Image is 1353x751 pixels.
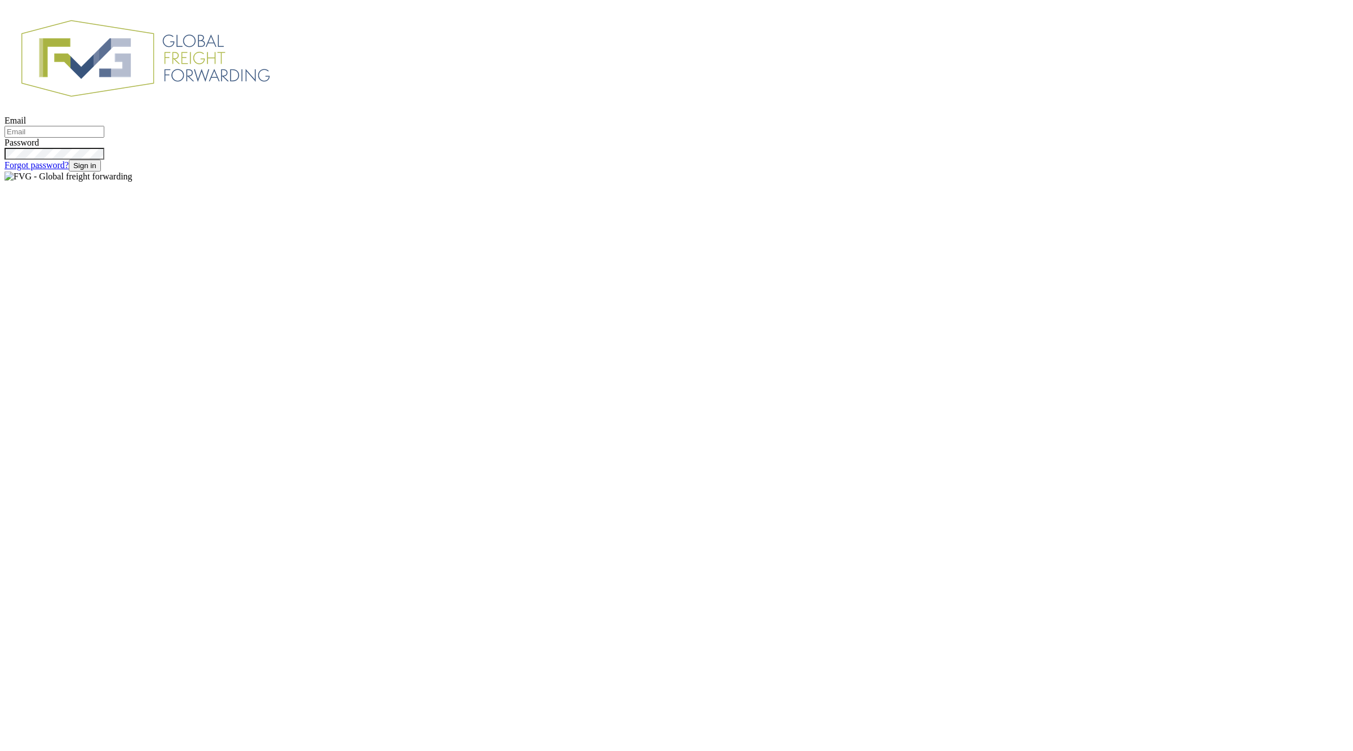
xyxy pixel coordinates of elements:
img: FVG - Global freight forwarding [5,172,132,182]
a: Forgot password? [5,160,69,170]
button: Sign in [69,160,101,172]
img: FVG - Global freight forwarding [5,5,286,113]
label: Email [5,116,26,125]
input: Email [5,126,104,138]
label: Password [5,138,39,147]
